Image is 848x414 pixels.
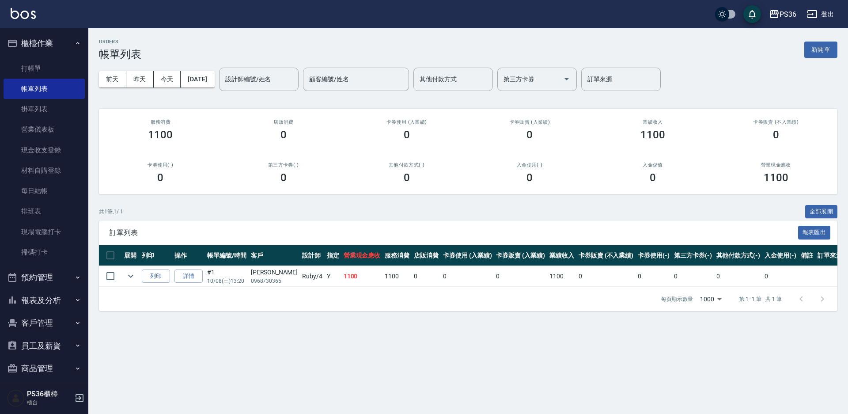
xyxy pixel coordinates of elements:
[249,245,300,266] th: 客戶
[547,245,576,266] th: 業績收入
[157,171,163,184] h3: 0
[233,162,335,168] h2: 第三方卡券(-)
[325,245,341,266] th: 指定
[300,245,325,266] th: 設計師
[773,129,779,141] h3: 0
[804,45,837,53] a: 新開單
[4,289,85,312] button: 報表及分析
[174,270,203,283] a: 詳情
[4,380,85,403] button: 資料設定
[404,171,410,184] h3: 0
[576,245,636,266] th: 卡券販賣 (不入業績)
[739,295,782,303] p: 第 1–1 筆 共 1 筆
[650,171,656,184] h3: 0
[341,266,383,287] td: 1100
[4,357,85,380] button: 商品管理
[412,266,441,287] td: 0
[4,32,85,55] button: 櫃檯作業
[798,226,831,239] button: 報表匯出
[479,119,581,125] h2: 卡券販賣 (入業績)
[172,245,205,266] th: 操作
[725,119,827,125] h2: 卡券販賣 (不入業績)
[341,245,383,266] th: 營業現金應收
[762,245,799,266] th: 入金使用(-)
[4,311,85,334] button: 客戶管理
[494,245,547,266] th: 卡券販賣 (入業績)
[640,129,665,141] h3: 1100
[714,245,763,266] th: 其他付款方式(-)
[207,277,246,285] p: 10/08 (三) 13:20
[280,171,287,184] h3: 0
[4,140,85,160] a: 現金收支登錄
[4,99,85,119] a: 掛單列表
[110,228,798,237] span: 訂單列表
[4,266,85,289] button: 預約管理
[124,270,137,283] button: expand row
[382,245,412,266] th: 服務消費
[251,277,298,285] p: 0968730365
[4,222,85,242] a: 現場電腦打卡
[672,245,714,266] th: 第三方卡券(-)
[251,268,298,277] div: [PERSON_NAME]
[804,42,837,58] button: 新開單
[110,162,212,168] h2: 卡券使用(-)
[4,160,85,181] a: 材料自購登錄
[4,119,85,140] a: 營業儀表板
[803,6,837,23] button: 登出
[110,119,212,125] h3: 服務消費
[602,119,704,125] h2: 業績收入
[148,129,173,141] h3: 1100
[494,266,547,287] td: 0
[356,162,458,168] h2: 其他付款方式(-)
[99,39,141,45] h2: ORDERS
[526,171,533,184] h3: 0
[560,72,574,86] button: Open
[799,245,815,266] th: 備註
[4,181,85,201] a: 每日結帳
[205,266,249,287] td: #1
[441,266,494,287] td: 0
[697,287,725,311] div: 1000
[356,119,458,125] h2: 卡券使用 (入業績)
[99,71,126,87] button: 前天
[382,266,412,287] td: 1100
[99,48,141,61] h3: 帳單列表
[27,390,72,399] h5: PS36櫃檯
[576,266,636,287] td: 0
[325,266,341,287] td: Y
[672,266,714,287] td: 0
[764,171,788,184] h3: 1100
[762,266,799,287] td: 0
[4,201,85,221] a: 排班表
[142,270,170,283] button: 列印
[805,205,838,219] button: 全部展開
[4,58,85,79] a: 打帳單
[725,162,827,168] h2: 營業現金應收
[547,266,576,287] td: 1100
[441,245,494,266] th: 卡券使用 (入業績)
[300,266,325,287] td: Ruby /4
[205,245,249,266] th: 帳單編號/時間
[636,266,672,287] td: 0
[798,228,831,236] a: 報表匯出
[280,129,287,141] h3: 0
[140,245,172,266] th: 列印
[7,389,25,407] img: Person
[181,71,214,87] button: [DATE]
[815,245,844,266] th: 訂單來源
[636,245,672,266] th: 卡券使用(-)
[602,162,704,168] h2: 入金儲值
[780,9,796,20] div: PS36
[27,399,72,406] p: 櫃台
[743,5,761,23] button: save
[4,334,85,357] button: 員工及薪資
[714,266,763,287] td: 0
[126,71,154,87] button: 昨天
[4,79,85,99] a: 帳單列表
[661,295,693,303] p: 每頁顯示數量
[765,5,800,23] button: PS36
[404,129,410,141] h3: 0
[11,8,36,19] img: Logo
[4,242,85,262] a: 掃碼打卡
[479,162,581,168] h2: 入金使用(-)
